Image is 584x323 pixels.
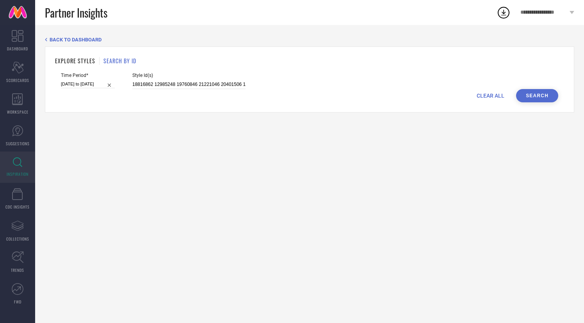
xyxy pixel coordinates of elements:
[45,37,574,43] div: Back TO Dashboard
[61,80,115,88] input: Select time period
[7,171,28,177] span: INSPIRATION
[497,5,511,20] div: Open download list
[103,57,136,65] h1: SEARCH BY ID
[516,89,558,102] button: Search
[5,204,30,210] span: CDC INSIGHTS
[132,73,246,78] span: Style Id(s)
[6,236,29,242] span: COLLECTIONS
[61,73,115,78] span: Time Period*
[50,37,101,43] span: BACK TO DASHBOARD
[7,46,28,52] span: DASHBOARD
[6,77,29,83] span: SCORECARDS
[55,57,95,65] h1: EXPLORE STYLES
[132,80,246,89] input: Enter comma separated style ids e.g. 12345, 67890
[14,299,21,305] span: FWD
[11,267,24,273] span: TRENDS
[477,93,504,99] span: CLEAR ALL
[6,141,30,146] span: SUGGESTIONS
[45,5,107,21] span: Partner Insights
[7,109,28,115] span: WORKSPACE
